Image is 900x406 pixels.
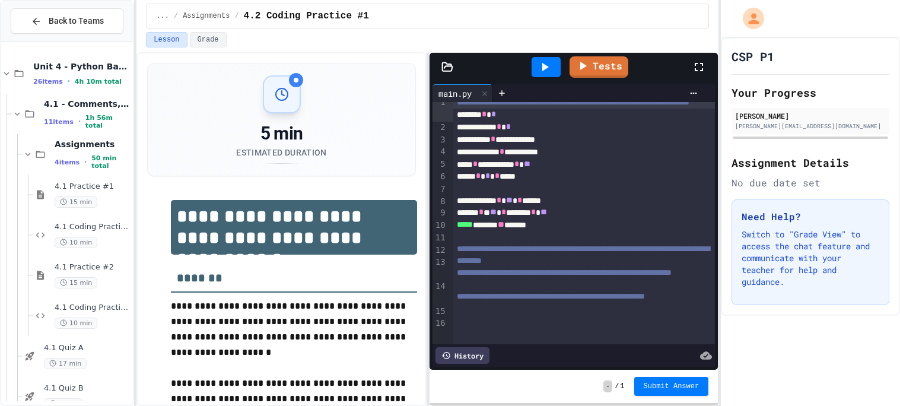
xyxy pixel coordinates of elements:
[146,32,187,47] button: Lesson
[190,32,227,47] button: Grade
[234,11,238,21] span: /
[432,97,447,122] div: 1
[432,134,447,147] div: 3
[49,15,104,27] span: Back to Teams
[432,122,447,134] div: 2
[732,154,889,171] h2: Assignment Details
[432,207,447,220] div: 9
[44,99,131,109] span: 4.1 - Comments, Printing, Variables and Assignments
[244,9,369,23] span: 4.2 Coding Practice #1
[84,157,87,167] span: •
[33,78,63,85] span: 26 items
[735,122,886,131] div: [PERSON_NAME][EMAIL_ADDRESS][DOMAIN_NAME]
[55,318,97,329] span: 10 min
[634,377,709,396] button: Submit Answer
[432,183,447,196] div: 7
[735,110,886,121] div: [PERSON_NAME]
[55,222,131,232] span: 4.1 Coding Practice #1
[44,383,131,394] span: 4.1 Quiz B
[91,154,131,170] span: 50 min total
[78,117,81,126] span: •
[236,123,326,144] div: 5 min
[156,11,169,21] span: ...
[742,229,879,288] p: Switch to "Grade View" to access the chat feature and communicate with your teacher for help and ...
[55,262,131,272] span: 4.1 Practice #2
[432,232,447,245] div: 11
[44,118,74,126] span: 11 items
[55,237,97,248] span: 10 min
[55,158,79,166] span: 4 items
[55,139,131,150] span: Assignments
[85,114,131,129] span: 1h 56m total
[432,245,447,256] div: 12
[68,77,70,86] span: •
[732,84,889,101] h2: Your Progress
[33,61,131,72] span: Unit 4 - Python Basics
[55,303,131,313] span: 4.1 Coding Practice #2
[435,347,489,364] div: History
[44,343,131,353] span: 4.1 Quiz A
[432,318,447,342] div: 16
[55,182,131,192] span: 4.1 Practice #1
[75,78,122,85] span: 4h 10m total
[432,196,447,208] div: 8
[432,171,447,183] div: 6
[432,158,447,171] div: 5
[432,220,447,232] div: 10
[55,196,97,208] span: 15 min
[432,281,447,306] div: 14
[44,358,87,369] span: 17 min
[432,306,447,318] div: 15
[432,256,447,281] div: 13
[615,382,619,391] span: /
[11,8,123,34] button: Back to Teams
[620,382,624,391] span: 1
[432,146,447,158] div: 4
[732,48,774,65] h1: CSP P1
[570,56,628,78] a: Tests
[55,277,97,288] span: 15 min
[183,11,230,21] span: Assignments
[732,176,889,190] div: No due date set
[730,5,767,32] div: My Account
[644,382,699,391] span: Submit Answer
[432,84,492,102] div: main.py
[174,11,178,21] span: /
[603,380,612,392] span: -
[432,87,478,100] div: main.py
[742,210,879,224] h3: Need Help?
[236,147,326,158] div: Estimated Duration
